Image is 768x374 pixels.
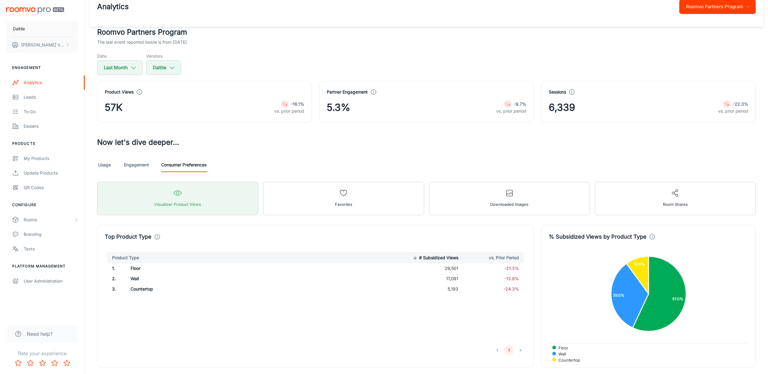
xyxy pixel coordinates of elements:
button: Daltile [146,60,181,75]
strong: -9.7% [514,101,526,107]
a: Consumer Preferences [161,158,207,172]
div: My Products [24,155,79,162]
span: vs. Prior Period [481,254,519,261]
h5: Date [97,53,142,59]
button: Rate 5 star [61,357,73,369]
h5: Vendors [146,53,181,59]
p: vs. prior period [718,108,748,114]
h4: Sessions [549,89,566,95]
span: 5.3% [327,100,350,115]
button: Favorites [263,182,424,215]
div: Branding [24,231,79,238]
button: [PERSON_NAME] Vietla [6,37,79,53]
p: [PERSON_NAME] Vietla [21,42,64,48]
h4: Top Product Type [105,233,152,241]
span: Room Shares [663,200,688,208]
div: To-do [24,108,79,115]
p: Rate your experience [5,350,80,357]
button: Downloaded Images [429,182,590,215]
td: Wall [126,274,316,284]
span: -21.3% [504,266,519,271]
p: vs. prior period [496,108,526,114]
div: Leads [24,94,79,100]
span: Visualizer Product Views [154,200,201,208]
span: Wall [554,351,566,357]
span: Product Type [112,254,147,261]
button: Room Shares [595,182,756,215]
p: Daltile [13,25,25,32]
span: Floor [554,345,568,351]
td: Floor [126,263,316,274]
h4: Product Views [105,89,134,95]
span: Need help? [27,330,53,338]
strong: -16.1% [291,101,304,107]
p: vs. prior period [274,108,304,114]
nav: pagination navigation [492,345,526,355]
div: Update Products [24,170,79,176]
span: -24.3% [503,286,519,291]
td: 17,081 [400,274,463,284]
button: Rate 3 star [36,357,49,369]
td: Countertop [126,284,316,294]
button: Daltile [6,21,79,37]
h4: Partner Engagement [327,89,368,95]
h4: % Subsidized Views by Product Type [549,233,647,241]
td: 29,501 [400,263,463,274]
td: 3 . [105,284,126,294]
span: 57K [105,100,123,115]
span: 6,339 [549,100,575,115]
span: -13.8% [504,276,519,281]
p: The last event reported below is from [DATE] [97,39,187,46]
h1: Analytics [97,1,129,12]
div: Rooms [24,216,74,223]
button: page 1 [504,345,514,355]
span: Favorites [335,200,352,208]
a: Usage [97,158,112,172]
strong: -22.3% [733,101,748,107]
button: Rate 1 star [12,357,24,369]
button: Last Month [97,60,142,75]
a: Engagement [124,158,149,172]
img: Roomvo PRO Beta [6,7,64,14]
span: Downloaded Images [490,200,529,208]
div: User Administration [24,278,79,284]
td: 2 . [105,274,126,284]
h2: Roomvo Partners Program [97,27,756,38]
button: Rate 4 star [49,357,61,369]
td: 1 . [105,263,126,274]
button: Rate 2 star [24,357,36,369]
span: # Subsidized Views [411,254,458,261]
div: Dealers [24,123,79,130]
div: QR Codes [24,184,79,191]
span: Countertop [554,357,580,363]
button: Visualizer Product Views [97,182,258,215]
h3: Now let's dive deeper... [97,137,756,148]
td: 5,193 [400,284,463,294]
div: Texts [24,246,79,252]
div: Analytics [24,79,79,86]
